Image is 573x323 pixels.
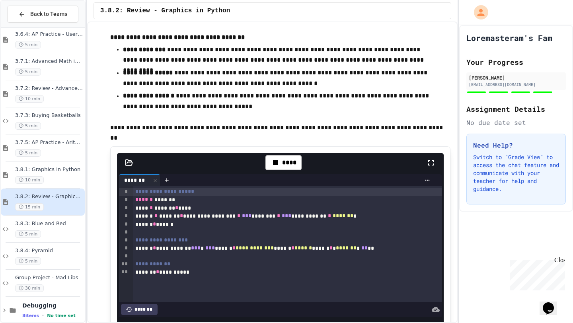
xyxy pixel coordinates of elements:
iframe: chat widget [540,291,565,315]
span: 5 min [15,41,41,49]
span: • [42,312,44,319]
h2: Your Progress [466,56,566,68]
span: 5 min [15,149,41,157]
span: 3.8.1: Graphics in Python [15,166,83,173]
span: Back to Teams [30,10,67,18]
iframe: chat widget [507,257,565,290]
span: 10 min [15,176,44,184]
span: 15 min [15,203,44,211]
span: 3.8.2: Review - Graphics in Python [100,6,230,16]
span: 30 min [15,284,44,292]
div: [PERSON_NAME] [469,74,563,81]
h1: Loremasteram's Fam [466,32,552,43]
p: Switch to "Grade View" to access the chat feature and communicate with your teacher for help and ... [473,153,559,193]
span: 10 min [15,95,44,103]
span: 5 min [15,257,41,265]
button: Back to Teams [7,6,78,23]
span: 3.6.4: AP Practice - User Input [15,31,83,38]
span: 5 min [15,230,41,238]
span: Debugging [22,302,83,309]
h2: Assignment Details [466,103,566,115]
span: 3.8.2: Review - Graphics in Python [15,193,83,200]
span: 3.8.3: Blue and Red [15,220,83,227]
span: Group Project - Mad Libs [15,274,83,281]
span: 5 min [15,68,41,76]
span: 3.7.3: Buying Basketballs [15,112,83,119]
div: [EMAIL_ADDRESS][DOMAIN_NAME] [469,82,563,88]
span: 3.7.1: Advanced Math in Python [15,58,83,65]
span: 5 min [15,122,41,130]
span: 3.7.5: AP Practice - Arithmetic Operators [15,139,83,146]
span: No time set [47,313,76,318]
h3: Need Help? [473,140,559,150]
div: My Account [466,3,490,21]
span: 8 items [22,313,39,318]
div: No due date set [466,118,566,127]
span: 3.8.4: Pyramid [15,247,83,254]
div: Chat with us now!Close [3,3,55,51]
span: 3.7.2: Review - Advanced Math in Python [15,85,83,92]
